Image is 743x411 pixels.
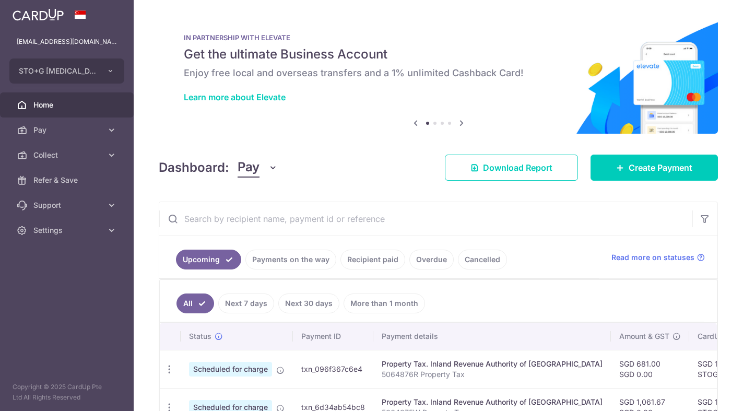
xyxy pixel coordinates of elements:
h6: Enjoy free local and overseas transfers and a 1% unlimited Cashback Card! [184,67,693,79]
a: Learn more about Elevate [184,92,286,102]
span: Read more on statuses [611,252,694,263]
a: Next 7 days [218,293,274,313]
p: [EMAIL_ADDRESS][DOMAIN_NAME] [17,37,117,47]
div: Property Tax. Inland Revenue Authority of [GEOGRAPHIC_DATA] [382,397,603,407]
th: Payment ID [293,323,373,350]
span: CardUp fee [698,331,737,342]
span: Pay [238,158,260,178]
a: Read more on statuses [611,252,705,263]
p: 5064876R Property Tax [382,369,603,380]
span: Amount & GST [619,331,669,342]
span: Download Report [483,161,552,174]
span: Refer & Save [33,175,102,185]
img: CardUp [13,8,64,21]
span: Status [189,331,211,342]
a: Overdue [409,250,454,269]
a: More than 1 month [344,293,425,313]
a: Download Report [445,155,578,181]
th: Payment details [373,323,611,350]
a: Recipient paid [340,250,405,269]
h4: Dashboard: [159,158,229,177]
img: Renovation banner [159,17,718,134]
span: Pay [33,125,102,135]
a: Cancelled [458,250,507,269]
span: Scheduled for charge [189,362,272,377]
h5: Get the ultimate Business Account [184,46,693,63]
td: SGD 681.00 SGD 0.00 [611,350,689,388]
span: Home [33,100,102,110]
button: STO+G [MEDICAL_DATA] FERTILITY PRACTICE PTE. LTD. [9,58,124,84]
a: All [176,293,214,313]
span: STO+G [MEDICAL_DATA] FERTILITY PRACTICE PTE. LTD. [19,66,96,76]
span: Create Payment [629,161,692,174]
button: Pay [238,158,278,178]
p: IN PARTNERSHIP WITH ELEVATE [184,33,693,42]
a: Upcoming [176,250,241,269]
a: Next 30 days [278,293,339,313]
a: Payments on the way [245,250,336,269]
a: Create Payment [591,155,718,181]
span: Support [33,200,102,210]
span: Settings [33,225,102,236]
input: Search by recipient name, payment id or reference [159,202,692,236]
div: Property Tax. Inland Revenue Authority of [GEOGRAPHIC_DATA] [382,359,603,369]
td: txn_096f367c6e4 [293,350,373,388]
span: Collect [33,150,102,160]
